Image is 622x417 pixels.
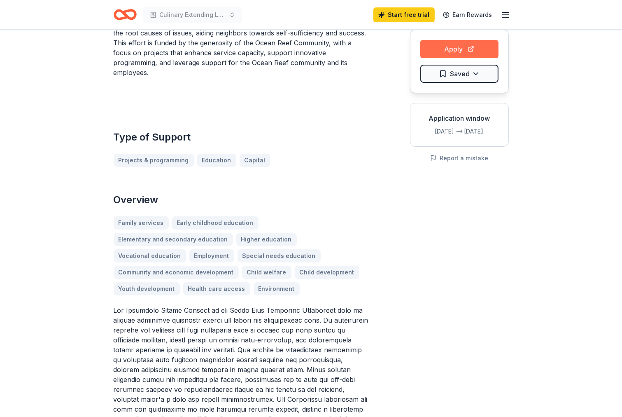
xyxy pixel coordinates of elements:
button: Culinary Extending Learning Adventures [143,7,242,23]
span: Culinary Extending Learning Adventures [160,10,226,20]
div: [DATE] [417,127,454,136]
div: [DATE] [464,127,502,136]
h2: Type of Support [114,131,370,144]
button: Saved [420,65,499,83]
a: Start free trial [373,7,435,22]
a: Home [114,5,137,24]
button: Apply [420,40,499,58]
p: The Ocean Reef Community Foundation strives to support and empower the immediate and adjacent com... [114,8,370,77]
a: Projects & programming [114,154,194,167]
div: Application window [417,113,502,123]
a: Capital [240,154,270,167]
a: Earn Rewards [438,7,497,22]
button: Report a mistake [430,153,489,163]
a: Education [197,154,236,167]
h2: Overview [114,193,370,206]
span: Saved [450,68,470,79]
